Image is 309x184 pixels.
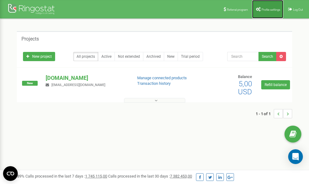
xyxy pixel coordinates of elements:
[178,52,203,61] a: Trial period
[137,76,187,80] a: Manage connected products
[170,174,192,178] u: 7 382 453,00
[238,74,252,79] span: Balance
[293,8,303,11] span: Log Out
[85,174,107,178] u: 1 745 115,00
[227,8,248,11] span: Referral program
[258,52,277,61] button: Search
[3,166,18,181] button: Open CMP widget
[238,80,252,96] span: 5,00 USD
[143,52,164,61] a: Archived
[25,174,107,178] span: Calls processed in the last 7 days :
[73,52,98,61] a: All projects
[21,36,39,42] h5: Projects
[98,52,115,61] a: Active
[262,8,280,11] span: Profile settings
[164,52,178,61] a: New
[256,109,274,118] span: 1 - 1 of 1
[23,52,55,61] a: New project
[115,52,143,61] a: Not extended
[227,52,259,61] input: Search
[51,83,105,87] span: [EMAIL_ADDRESS][DOMAIN_NAME]
[288,149,303,164] div: Open Intercom Messenger
[256,103,292,124] nav: ...
[108,174,192,178] span: Calls processed in the last 30 days :
[261,80,290,89] a: Refill balance
[137,81,171,86] a: Transaction history
[46,74,127,82] p: [DOMAIN_NAME]
[22,81,38,86] span: New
